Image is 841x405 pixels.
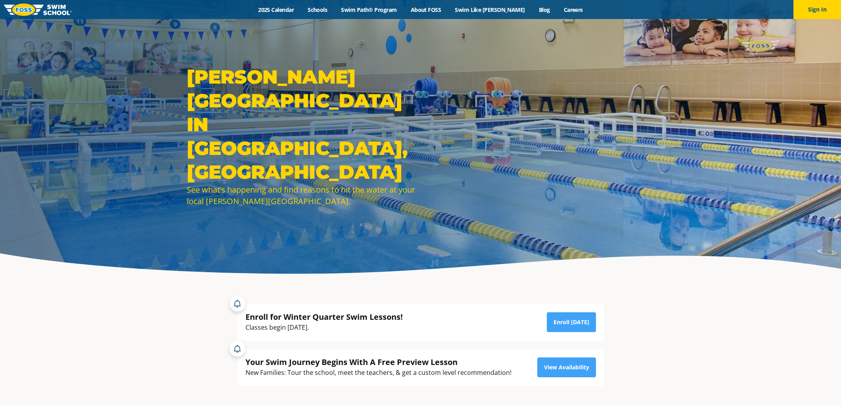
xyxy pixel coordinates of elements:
div: Classes begin [DATE]. [245,322,403,333]
a: Enroll [DATE] [547,312,596,332]
a: View Availability [537,357,596,377]
a: Careers [557,6,590,13]
a: About FOSS [404,6,448,13]
div: New Families: Tour the school, meet the teachers, & get a custom level recommendation! [245,367,511,378]
a: Swim Path® Program [334,6,404,13]
h1: [PERSON_NAME][GEOGRAPHIC_DATA] in [GEOGRAPHIC_DATA], [GEOGRAPHIC_DATA] [187,65,417,184]
a: 2025 Calendar [251,6,301,13]
div: Your Swim Journey Begins With A Free Preview Lesson [245,357,511,367]
a: Blog [532,6,557,13]
div: See what’s happening and find reasons to hit the water at your local [PERSON_NAME][GEOGRAPHIC_DATA]. [187,184,417,207]
a: Schools [301,6,334,13]
a: Swim Like [PERSON_NAME] [448,6,532,13]
div: Enroll for Winter Quarter Swim Lessons! [245,311,403,322]
img: FOSS Swim School Logo [4,4,72,16]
